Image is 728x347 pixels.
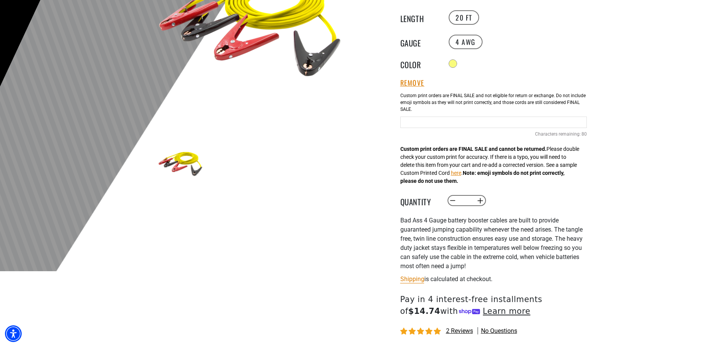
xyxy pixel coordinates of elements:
[449,35,483,49] label: 4 AWG
[446,327,473,334] span: 2 reviews
[481,327,517,335] span: No questions
[158,141,202,185] img: yellow
[400,79,425,87] button: Remove
[400,170,564,184] strong: Note: emoji symbols do not print correctly, please do not use them.
[400,13,438,22] legend: Length
[451,169,461,177] button: here
[535,131,581,137] span: Characters remaining:
[400,275,424,283] a: Shipping
[400,117,587,128] input: Text field
[400,274,587,284] div: is calculated at checkout.
[400,196,438,206] label: Quantity
[400,37,438,47] legend: Gauge
[400,59,438,69] legend: Color
[5,325,22,342] div: Accessibility Menu
[400,328,442,335] span: 5.00 stars
[400,216,587,271] p: Bad Ass 4 Gauge battery booster cables are built to provide guaranteed jumping capability wheneve...
[449,10,479,25] label: 20 FT
[581,131,587,138] span: 80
